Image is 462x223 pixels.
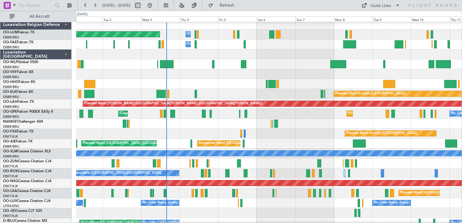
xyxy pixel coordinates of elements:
div: Cleaning [GEOGRAPHIC_DATA] ([GEOGRAPHIC_DATA] National) [120,109,220,118]
span: OO-SLM [3,150,17,153]
a: EBBR/BRU [3,115,19,119]
span: OO-GPE [3,110,17,114]
a: EBBR/BRU [3,85,19,89]
div: Sat 6 [257,17,295,22]
span: OO-LUX [3,199,17,203]
a: EBBR/BRU [3,95,19,99]
div: Mon 8 [334,17,372,22]
div: Planned Maint Kortrijk-[GEOGRAPHIC_DATA] [335,89,405,98]
button: Refresh [205,1,242,10]
div: Planned Maint [GEOGRAPHIC_DATA] ([GEOGRAPHIC_DATA]) [83,139,178,148]
span: OO-AIE [3,140,16,143]
a: EBBR/BRU [3,124,19,129]
span: OO-ZUN [3,160,18,163]
a: D-IBLUCessna Citation M2 [3,219,47,223]
a: OO-ELKFalcon 8X [3,90,33,94]
a: EBBR/BRU [3,35,19,40]
span: OO-HHO [3,80,19,84]
span: OO-ELK [3,90,17,94]
a: OO-VSFFalcon 8X [3,70,33,74]
div: Wed 10 [411,17,449,22]
div: Owner Melsbroek Air Base [187,40,228,49]
a: EBKT/KJK [3,174,18,179]
span: OO-ROK [3,170,18,173]
a: EBBR/BRU [3,45,19,50]
div: Wed 3 [141,17,180,22]
div: Fri 5 [218,17,257,22]
a: OO-LXACessna Citation CJ4 [3,189,51,193]
a: EBKT/KJK [3,164,18,169]
button: All Aircraft [7,12,65,21]
div: No Crew Nancy (Essey) [374,198,410,207]
a: EBBR/BRU [3,75,19,79]
a: OO-FSXFalcon 7X [3,130,33,133]
div: Tue 2 [102,17,141,22]
div: Unplanned Maint [GEOGRAPHIC_DATA] ([GEOGRAPHIC_DATA] National) [199,139,312,148]
div: Planned Maint Kortrijk-[GEOGRAPHIC_DATA] [346,129,417,138]
button: Quick Links [359,1,403,10]
a: OO-LUXCessna Citation CJ4 [3,199,51,203]
a: EBKT/KJK [3,214,18,218]
a: EBBR/BRU [3,154,19,159]
a: LFSN/ENC [3,204,20,208]
a: EBKT/KJK [3,194,18,198]
a: N604GFChallenger 604 [3,120,43,124]
a: OO-SLMCessna Citation XLS [3,150,51,153]
a: OO-AIEFalcon 7X [3,140,32,143]
span: OO-FAE [3,41,17,44]
input: Trip Number [18,1,53,10]
a: OO-LAHFalcon 7X [3,100,34,104]
a: OO-FAEFalcon 7X [3,41,33,44]
div: Thu 4 [180,17,218,22]
div: A/C Unavailable [GEOGRAPHIC_DATA]-[GEOGRAPHIC_DATA] [65,169,161,178]
span: Refresh [214,3,240,8]
a: OO-GPEFalcon 900EX EASy II [3,110,53,114]
span: OO-JID [3,209,16,213]
a: EBBR/BRU [3,144,19,149]
a: EBBR/BRU [3,65,19,69]
div: Tue 9 [372,17,411,22]
a: EBKT/KJK [3,134,18,139]
div: Quick Links [371,3,391,9]
span: OO-WLP [3,60,18,64]
div: Owner Melsbroek Air Base [187,30,228,39]
div: Planned Maint [PERSON_NAME]-[GEOGRAPHIC_DATA][PERSON_NAME] ([GEOGRAPHIC_DATA][PERSON_NAME]) [85,99,262,108]
span: OO-LAH [3,100,17,104]
span: N604GF [3,120,17,124]
span: [DATE] - [DATE] [102,3,131,8]
a: OO-LUMFalcon 7X [3,31,35,34]
a: EBBR/BRU [3,105,19,109]
div: Planned Maint [GEOGRAPHIC_DATA] ([GEOGRAPHIC_DATA] National) [348,109,457,118]
span: OO-NSG [3,179,18,183]
a: OO-HHOFalcon 8X [3,80,35,84]
div: [DATE] [77,12,88,17]
a: OO-ZUNCessna Citation CJ4 [3,160,51,163]
div: No Crew Nancy (Essey) [143,198,178,207]
span: OO-FSX [3,130,17,133]
span: D-IBLU [3,219,15,223]
a: OO-NSGCessna Citation CJ4 [3,179,51,183]
span: OO-LXA [3,189,17,193]
div: Mon 1 [64,17,102,22]
a: OO-WLPGlobal 5500 [3,60,38,64]
a: OO-JIDCessna CJ1 525 [3,209,42,213]
div: Sun 7 [295,17,334,22]
a: EBKT/KJK [3,184,18,188]
span: OO-LUM [3,31,18,34]
span: OO-VSF [3,70,17,74]
span: All Aircraft [16,14,63,19]
a: OO-ROKCessna Citation CJ4 [3,170,51,173]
